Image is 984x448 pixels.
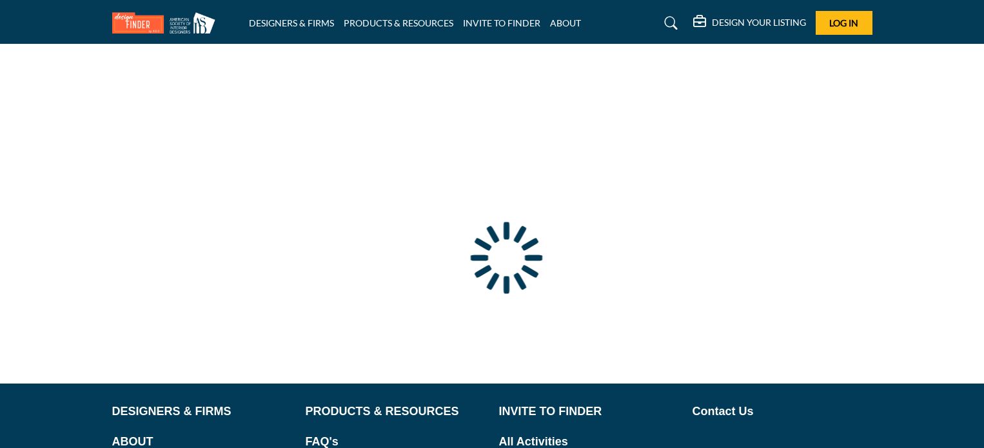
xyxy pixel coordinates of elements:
a: DESIGNERS & FIRMS [112,403,292,420]
a: DESIGNERS & FIRMS [249,17,334,28]
a: Search [652,13,686,34]
h5: DESIGN YOUR LISTING [712,17,806,28]
a: INVITE TO FINDER [463,17,540,28]
a: Contact Us [693,403,872,420]
span: Log In [829,17,858,28]
a: ABOUT [550,17,581,28]
button: Log In [816,11,872,35]
a: INVITE TO FINDER [499,403,679,420]
img: Site Logo [112,12,222,34]
a: PRODUCTS & RESOURCES [306,403,486,420]
div: DESIGN YOUR LISTING [693,15,806,31]
a: PRODUCTS & RESOURCES [344,17,453,28]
